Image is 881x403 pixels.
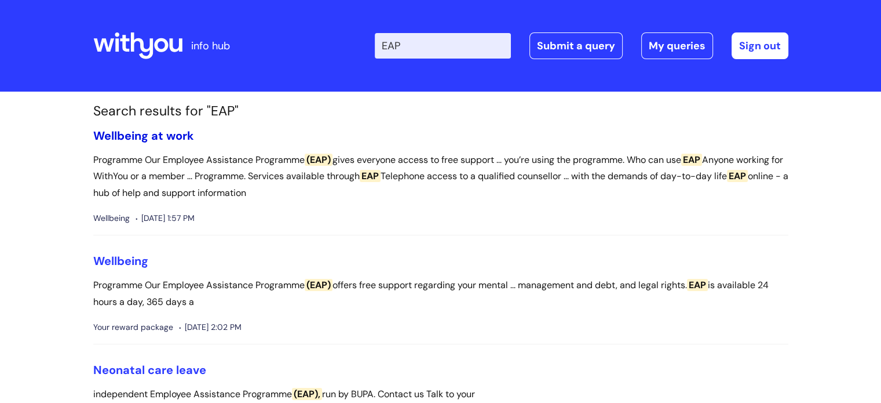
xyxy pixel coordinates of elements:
[93,277,788,311] p: Programme Our Employee Assistance Programme offers free support regarding your mental ... managem...
[93,103,788,119] h1: Search results for "EAP"
[529,32,623,59] a: Submit a query
[375,32,788,59] div: | -
[93,253,148,268] a: Wellbeing
[191,37,230,55] p: info hub
[727,170,748,182] span: EAP
[93,211,130,226] span: Wellbeing
[136,211,195,226] span: [DATE] 1:57 PM
[305,154,332,166] span: (EAP)
[375,33,511,59] input: Search
[179,320,242,335] span: [DATE] 2:02 PM
[732,32,788,59] a: Sign out
[93,128,194,143] a: Wellbeing at work
[681,154,702,166] span: EAP
[93,320,173,335] span: Your reward package
[360,170,381,182] span: EAP
[305,279,332,291] span: (EAP)
[93,152,788,202] p: Programme Our Employee Assistance Programme gives everyone access to free support ... you’re usin...
[93,386,788,403] p: independent Employee Assistance Programme run by BUPA. Contact us Talk to your
[641,32,713,59] a: My queries
[292,388,322,400] span: (EAP),
[687,279,708,291] span: EAP
[93,362,206,377] a: Neonatal care leave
